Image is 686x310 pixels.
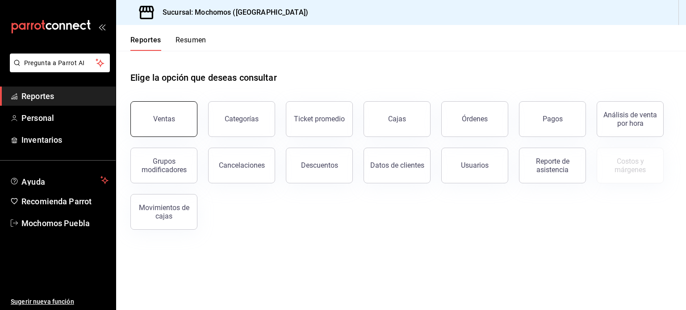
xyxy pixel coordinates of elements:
div: Pagos [543,115,563,123]
div: Ticket promedio [294,115,345,123]
span: Ayuda [21,175,97,186]
button: Pregunta a Parrot AI [10,54,110,72]
div: Costos y márgenes [602,157,658,174]
button: Movimientos de cajas [130,194,197,230]
button: Resumen [176,36,206,51]
button: Reporte de asistencia [519,148,586,183]
button: Ventas [130,101,197,137]
span: Inventarios [21,134,109,146]
div: Reporte de asistencia [525,157,580,174]
button: Grupos modificadores [130,148,197,183]
button: Contrata inventarios para ver este reporte [597,148,664,183]
button: Usuarios [441,148,508,183]
span: Personal [21,112,109,124]
button: Datos de clientes [364,148,431,183]
div: Cajas [388,115,406,123]
div: Órdenes [462,115,488,123]
span: Sugerir nueva función [11,297,109,306]
h1: Elige la opción que deseas consultar [130,71,277,84]
button: Análisis de venta por hora [597,101,664,137]
div: Usuarios [461,161,489,169]
button: Órdenes [441,101,508,137]
div: navigation tabs [130,36,206,51]
span: Recomienda Parrot [21,195,109,207]
button: Descuentos [286,148,353,183]
div: Cancelaciones [219,161,265,169]
button: Cancelaciones [208,148,275,183]
button: Ticket promedio [286,101,353,137]
div: Ventas [153,115,175,123]
h3: Sucursal: Mochomos ([GEOGRAPHIC_DATA]) [155,7,308,18]
button: Reportes [130,36,161,51]
a: Pregunta a Parrot AI [6,65,110,74]
div: Análisis de venta por hora [602,111,658,128]
div: Grupos modificadores [136,157,192,174]
div: Categorías [225,115,259,123]
button: Pagos [519,101,586,137]
div: Datos de clientes [370,161,424,169]
div: Descuentos [301,161,338,169]
span: Pregunta a Parrot AI [24,58,96,68]
span: Reportes [21,90,109,102]
span: Mochomos Puebla [21,217,109,229]
button: Cajas [364,101,431,137]
button: Categorías [208,101,275,137]
button: open_drawer_menu [98,23,105,30]
div: Movimientos de cajas [136,203,192,220]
